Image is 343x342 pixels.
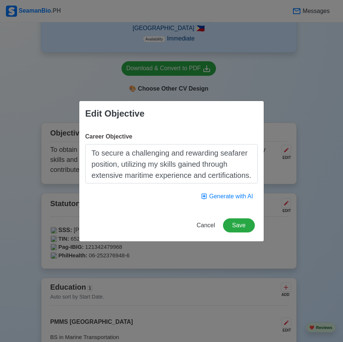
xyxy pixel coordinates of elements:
label: Career Objective [85,132,132,141]
button: Cancel [192,218,220,232]
button: Generate with AI [196,189,258,203]
span: Cancel [197,222,215,228]
div: Edit Objective [85,107,144,120]
textarea: To secure a challenging and rewarding seafarer position, utilizing my skills gained through exten... [85,144,258,183]
button: Save [223,218,255,232]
